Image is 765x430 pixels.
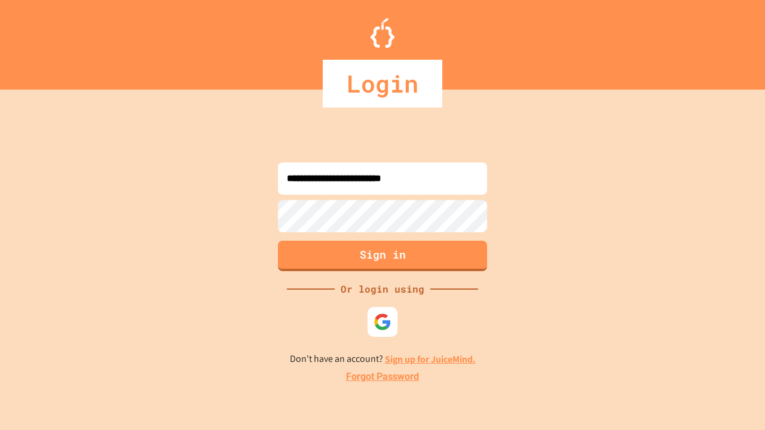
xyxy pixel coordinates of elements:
a: Sign up for JuiceMind. [385,353,476,365]
button: Sign in [278,241,487,271]
div: Login [323,60,442,107]
a: Forgot Password [346,370,419,384]
img: google-icon.svg [374,313,391,331]
img: Logo.svg [371,18,394,48]
div: Or login using [335,282,430,296]
p: Don't have an account? [290,352,476,367]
